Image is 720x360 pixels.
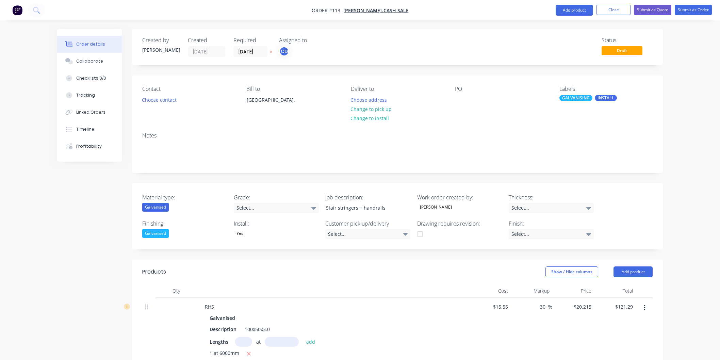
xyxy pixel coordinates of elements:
div: 100x50x3.0 [242,324,273,334]
div: Total [594,284,636,298]
div: Timeline [76,126,94,132]
span: Lengths [210,338,228,345]
div: Profitability [76,143,102,149]
button: Add product [613,266,653,277]
div: Deliver to [351,86,444,92]
button: add [303,337,319,346]
div: [PERSON_NAME] [417,203,455,212]
label: Finishing: [142,219,227,228]
button: Show / Hide columns [545,266,598,277]
button: Choose contact [138,95,180,104]
button: Tracking [57,87,122,104]
div: Galvanised [210,313,238,323]
div: INSTALL [595,95,617,101]
div: Collaborate [76,58,103,64]
div: Select... [234,203,319,213]
span: % [548,303,552,311]
button: Change to pick up [347,104,395,114]
div: Linked Orders [76,109,105,115]
div: Assigned to [279,37,347,44]
span: 1 at 6000mm [210,349,239,358]
div: Description [207,324,239,334]
div: Qty [156,284,197,298]
button: Checklists 0/0 [57,70,122,87]
label: Drawing requires revision: [417,219,502,228]
button: Order details [57,36,122,53]
div: Select... [509,229,594,239]
div: [PERSON_NAME] [142,46,180,53]
div: Cost [469,284,511,298]
div: Notes [142,132,653,139]
label: Grade: [234,193,319,201]
label: Job description: [325,193,410,201]
div: Select... [325,229,410,239]
img: Factory [12,5,22,15]
div: Status [602,37,653,44]
div: Created by [142,37,180,44]
div: Contact [142,86,235,92]
div: Products [142,268,166,276]
div: GALVANISING [559,95,592,101]
button: Submit as Order [675,5,712,15]
div: [GEOGRAPHIC_DATA], [241,95,309,117]
a: [PERSON_NAME]-cash sale [343,7,409,14]
label: Work order created by: [417,193,502,201]
button: Choose address [347,95,391,104]
div: Order details [76,41,105,47]
div: Labels [559,86,653,92]
div: PO [455,86,548,92]
label: Material type: [142,193,227,201]
div: Galvanised [142,229,169,238]
div: Markup [511,284,553,298]
label: Thickness: [509,193,594,201]
div: Required [233,37,271,44]
span: Order #113 - [312,7,343,14]
button: Linked Orders [57,104,122,121]
button: Change to install [347,114,393,123]
div: Stair stringers + handrails [321,203,406,213]
button: Add product [556,5,593,16]
div: Yes [234,229,246,238]
div: [GEOGRAPHIC_DATA], [247,95,303,105]
span: at [256,338,261,345]
label: Customer pick up/delivery [325,219,410,228]
div: Galvanised [142,203,169,212]
button: Collaborate [57,53,122,70]
div: Checklists 0/0 [76,75,106,81]
div: Created [188,37,225,44]
div: RHS [199,302,219,312]
label: Finish: [509,219,594,228]
button: Profitability [57,138,122,155]
span: Draft [602,46,642,55]
div: Price [552,284,594,298]
button: Timeline [57,121,122,138]
label: Install: [234,219,319,228]
div: Tracking [76,92,95,98]
button: CD [279,46,289,56]
button: Submit as Quote [634,5,671,15]
div: Select... [509,203,594,213]
button: Close [596,5,631,15]
div: Bill to [246,86,340,92]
